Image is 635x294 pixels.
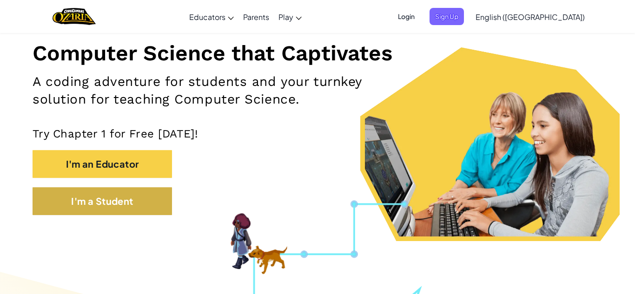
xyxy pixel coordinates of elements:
h2: A coding adventure for students and your turnkey solution for teaching Computer Science. [33,73,414,108]
button: Sign Up [430,8,464,25]
h1: Computer Science that Captivates [33,40,602,66]
button: I'm a Student [33,187,172,215]
a: Educators [185,4,238,29]
a: Play [274,4,306,29]
button: Login [392,8,420,25]
button: I'm an Educator [33,150,172,178]
a: Parents [238,4,274,29]
a: Ozaria by CodeCombat logo [53,7,96,26]
a: English ([GEOGRAPHIC_DATA]) [471,4,589,29]
span: Play [278,12,293,22]
p: Try Chapter 1 for Free [DATE]! [33,127,602,141]
span: Educators [189,12,225,22]
img: Home [53,7,96,26]
span: English ([GEOGRAPHIC_DATA]) [476,12,585,22]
